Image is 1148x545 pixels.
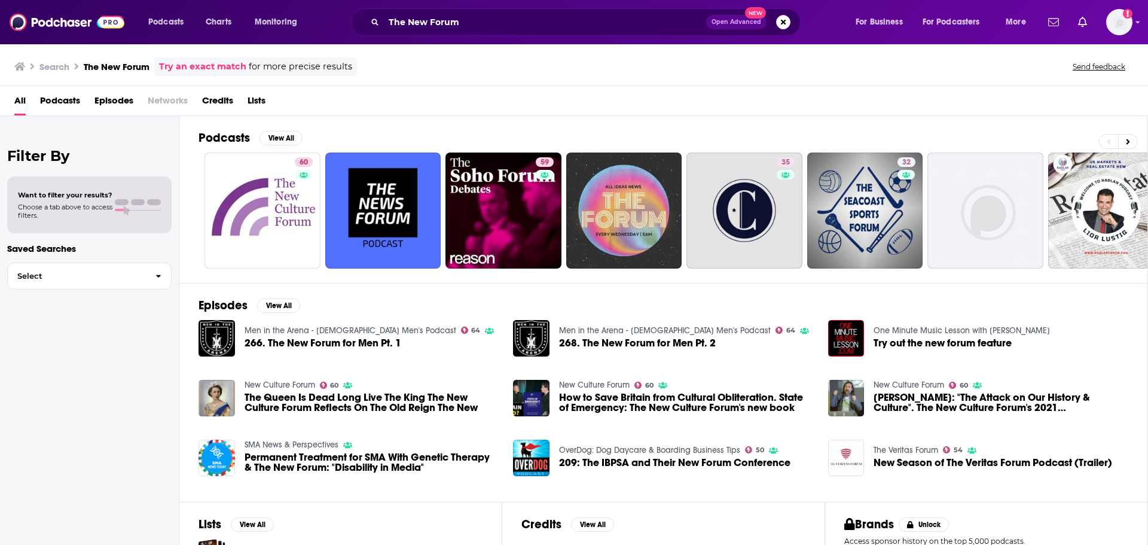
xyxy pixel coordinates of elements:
[844,517,894,532] h2: Brands
[231,517,274,532] button: View All
[1106,9,1132,35] button: Show profile menu
[899,517,949,532] button: Unlock
[204,153,320,269] a: 60
[1106,9,1132,35] img: User Profile
[245,338,401,348] span: 266. The New Forum for Men Pt. 1
[245,440,338,450] a: SMA News & Perspectives
[571,517,614,532] button: View All
[1069,62,1129,72] button: Send feedback
[245,392,499,413] a: The Queen Is Dead Long Live The King The New Culture Forum Reflects On The Old Reign The New
[997,13,1041,32] button: open menu
[246,13,313,32] button: open menu
[521,517,561,532] h2: Credits
[559,338,716,348] a: 268. The New Forum for Men Pt. 2
[513,380,549,416] a: How to Save Britain from Cultural Obliteration. State of Emergency: The New Culture Forum's new book
[686,153,802,269] a: 35
[521,517,614,532] a: CreditsView All
[199,298,248,313] h2: Episodes
[245,452,499,473] a: Permanent Treatment for SMA With Genetic Therapy & The New Forum: "Disability in Media"
[199,130,250,145] h2: Podcasts
[257,299,300,313] button: View All
[923,14,980,31] span: For Podcasters
[199,380,235,416] img: The Queen Is Dead Long Live The King The New Culture Forum Reflects On The Old Reign The New
[645,383,654,388] span: 60
[943,446,963,453] a: 54
[756,447,764,453] span: 50
[786,328,795,333] span: 64
[874,392,1128,413] span: [PERSON_NAME]: "The Attack on Our History & Culture". The New Culture Forum's 2021 [PERSON_NAME] ...
[362,8,812,36] div: Search podcasts, credits, & more...
[874,325,1050,336] a: One Minute Music Lesson with Leon Harrell
[159,60,246,74] a: Try an exact match
[828,440,865,476] img: New Season of The Veritas Forum Podcast (Trailer)
[14,91,26,115] a: All
[874,458,1112,468] a: New Season of The Veritas Forum Podcast (Trailer)
[559,445,740,455] a: OverDog: Dog Daycare & Boarding Business Tips
[949,382,968,389] a: 60
[541,157,549,169] span: 59
[320,382,339,389] a: 60
[206,14,231,31] span: Charts
[513,440,549,476] img: 209: The IBPSA and Their New Forum Conference
[874,445,938,455] a: The Veritas Forum
[781,157,790,169] span: 35
[874,338,1012,348] a: Try out the new forum feature
[148,14,184,31] span: Podcasts
[559,458,790,468] a: 209: The IBPSA and Their New Forum Conference
[445,153,561,269] a: 59
[807,153,923,269] a: 32
[245,325,456,336] a: Men in the Arena - Christian Men's Podcast
[1006,14,1026,31] span: More
[255,14,297,31] span: Monitoring
[198,13,239,32] a: Charts
[8,272,146,280] span: Select
[777,157,795,167] a: 35
[202,91,233,115] a: Credits
[18,191,112,199] span: Want to filter your results?
[199,320,235,357] img: 266. The New Forum for Men Pt. 1
[10,11,124,34] img: Podchaser - Follow, Share and Rate Podcasts
[902,157,911,169] span: 32
[199,517,274,532] a: ListsView All
[874,380,944,390] a: New Culture Forum
[954,447,963,453] span: 54
[384,13,706,32] input: Search podcasts, credits, & more...
[471,328,480,333] span: 64
[847,13,918,32] button: open menu
[199,440,235,476] img: Permanent Treatment for SMA With Genetic Therapy & The New Forum: "Disability in Media"
[960,383,968,388] span: 60
[559,325,771,336] a: Men in the Arena - Christian Men's Podcast
[559,392,814,413] span: How to Save Britain from Cultural Obliteration. State of Emergency: The New Culture Forum's new book
[1043,12,1064,32] a: Show notifications dropdown
[706,15,767,29] button: Open AdvancedNew
[712,19,761,25] span: Open Advanced
[513,320,549,357] a: 268. The New Forum for Men Pt. 2
[745,7,767,19] span: New
[330,383,338,388] span: 60
[245,380,315,390] a: New Culture Forum
[259,131,303,145] button: View All
[7,263,172,290] button: Select
[7,243,172,254] p: Saved Searches
[828,320,865,357] img: Try out the new forum feature
[199,517,221,532] h2: Lists
[199,130,303,145] a: PodcastsView All
[559,380,630,390] a: New Culture Forum
[248,91,265,115] a: Lists
[7,147,172,165] h2: Filter By
[295,157,313,167] a: 60
[828,380,865,416] a: Neil Oliver: "The Attack on Our History & Culture". The New Culture Forum's 2021 Smith Lecture
[40,91,80,115] a: Podcasts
